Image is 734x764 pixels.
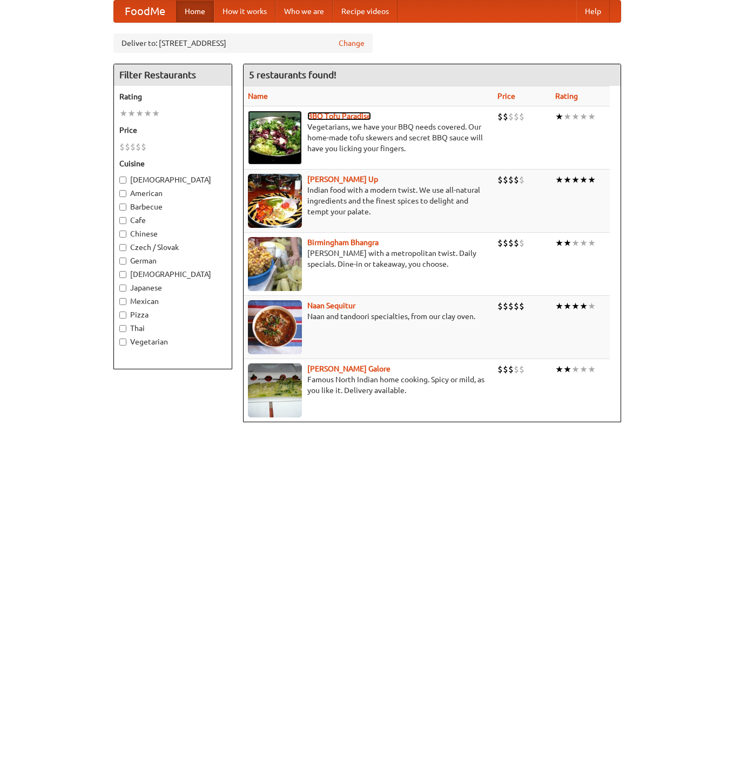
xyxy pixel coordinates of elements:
[152,107,160,119] li: ★
[555,300,563,312] li: ★
[119,339,126,346] input: Vegetarian
[248,185,489,217] p: Indian food with a modern twist. We use all-natural ingredients and the finest spices to delight ...
[119,323,226,334] label: Thai
[307,175,378,184] a: [PERSON_NAME] Up
[508,111,514,123] li: $
[248,374,489,396] p: Famous North Indian home cooking. Spicy or mild, as you like it. Delivery available.
[119,298,126,305] input: Mexican
[503,237,508,249] li: $
[119,215,226,226] label: Cafe
[519,237,524,249] li: $
[339,38,365,49] a: Change
[144,107,152,119] li: ★
[248,92,268,100] a: Name
[119,258,126,265] input: German
[588,300,596,312] li: ★
[563,300,571,312] li: ★
[555,92,578,100] a: Rating
[119,271,126,278] input: [DEMOGRAPHIC_DATA]
[497,237,503,249] li: $
[307,364,390,373] b: [PERSON_NAME] Galore
[555,174,563,186] li: ★
[514,111,519,123] li: $
[571,300,580,312] li: ★
[249,70,336,80] ng-pluralize: 5 restaurants found!
[576,1,610,22] a: Help
[119,107,127,119] li: ★
[248,363,302,417] img: currygalore.jpg
[119,242,226,253] label: Czech / Slovak
[508,363,514,375] li: $
[119,269,226,280] label: [DEMOGRAPHIC_DATA]
[248,111,302,165] img: tofuparadise.jpg
[514,300,519,312] li: $
[214,1,275,22] a: How it works
[141,141,146,153] li: $
[114,1,176,22] a: FoodMe
[588,174,596,186] li: ★
[125,141,130,153] li: $
[514,174,519,186] li: $
[514,237,519,249] li: $
[580,237,588,249] li: ★
[119,325,126,332] input: Thai
[119,190,126,197] input: American
[248,121,489,154] p: Vegetarians, we have your BBQ needs covered. Our home-made tofu skewers and secret BBQ sauce will...
[497,300,503,312] li: $
[307,301,355,310] a: Naan Sequitur
[248,300,302,354] img: naansequitur.jpg
[571,237,580,249] li: ★
[119,217,126,224] input: Cafe
[519,111,524,123] li: $
[503,174,508,186] li: $
[571,363,580,375] li: ★
[119,231,126,238] input: Chinese
[248,248,489,269] p: [PERSON_NAME] with a metropolitan twist. Daily specials. Dine-in or takeaway, you choose.
[555,111,563,123] li: ★
[588,237,596,249] li: ★
[119,125,226,136] h5: Price
[307,238,379,247] b: Birmingham Bhangra
[571,174,580,186] li: ★
[519,363,524,375] li: $
[563,111,571,123] li: ★
[508,237,514,249] li: $
[119,285,126,292] input: Japanese
[588,111,596,123] li: ★
[519,174,524,186] li: $
[113,33,373,53] div: Deliver to: [STREET_ADDRESS]
[588,363,596,375] li: ★
[248,174,302,228] img: curryup.jpg
[571,111,580,123] li: ★
[503,111,508,123] li: $
[514,363,519,375] li: $
[497,92,515,100] a: Price
[119,91,226,102] h5: Rating
[119,309,226,320] label: Pizza
[333,1,398,22] a: Recipe videos
[555,237,563,249] li: ★
[119,296,226,307] label: Mexican
[563,174,571,186] li: ★
[119,228,226,239] label: Chinese
[307,112,371,120] a: BBQ Tofu Paradise
[119,177,126,184] input: [DEMOGRAPHIC_DATA]
[119,244,126,251] input: Czech / Slovak
[580,174,588,186] li: ★
[497,174,503,186] li: $
[119,336,226,347] label: Vegetarian
[127,107,136,119] li: ★
[275,1,333,22] a: Who we are
[580,300,588,312] li: ★
[563,237,571,249] li: ★
[508,300,514,312] li: $
[119,141,125,153] li: $
[508,174,514,186] li: $
[555,363,563,375] li: ★
[519,300,524,312] li: $
[497,111,503,123] li: $
[503,363,508,375] li: $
